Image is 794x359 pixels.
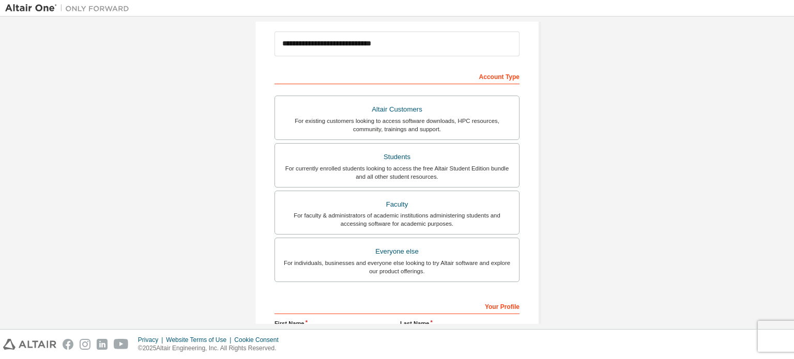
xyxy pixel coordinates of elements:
[166,336,234,344] div: Website Terms of Use
[3,339,56,350] img: altair_logo.svg
[281,164,513,181] div: For currently enrolled students looking to access the free Altair Student Edition bundle and all ...
[80,339,90,350] img: instagram.svg
[281,244,513,259] div: Everyone else
[274,319,394,327] label: First Name
[63,339,73,350] img: facebook.svg
[274,68,520,84] div: Account Type
[138,336,166,344] div: Privacy
[281,150,513,164] div: Students
[138,344,285,353] p: © 2025 Altair Engineering, Inc. All Rights Reserved.
[234,336,284,344] div: Cookie Consent
[400,319,520,327] label: Last Name
[274,298,520,314] div: Your Profile
[97,339,108,350] img: linkedin.svg
[281,117,513,133] div: For existing customers looking to access software downloads, HPC resources, community, trainings ...
[114,339,129,350] img: youtube.svg
[281,259,513,275] div: For individuals, businesses and everyone else looking to try Altair software and explore our prod...
[5,3,134,13] img: Altair One
[281,197,513,212] div: Faculty
[281,102,513,117] div: Altair Customers
[281,211,513,228] div: For faculty & administrators of academic institutions administering students and accessing softwa...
